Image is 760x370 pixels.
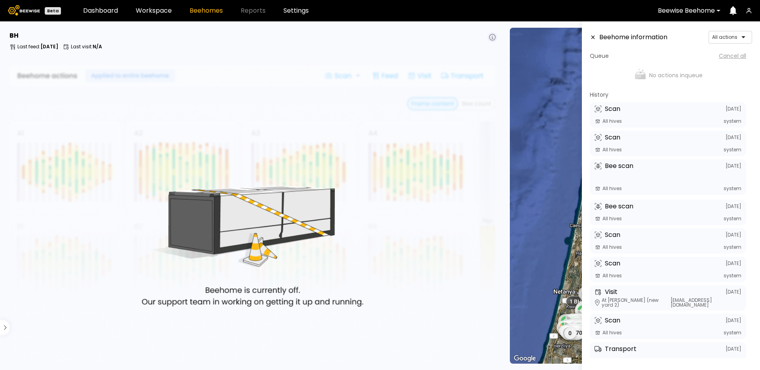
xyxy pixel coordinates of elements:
span: [DATE] [726,135,741,140]
a: Workspace [136,8,172,14]
div: All hives [595,118,741,124]
p: Last visit : [71,44,102,49]
img: Google [512,353,538,364]
div: At [PERSON_NAME] (new yard 2) [595,298,741,307]
div: 0 [581,293,593,305]
h3: Scan [605,260,620,267]
span: system [724,147,741,152]
a: Settings [283,8,309,14]
div: 38 [569,319,593,334]
span: [DATE] [726,233,741,237]
span: system [724,216,741,221]
h3: Bee scan [605,163,633,169]
span: system [724,245,741,250]
div: 0 [564,327,576,339]
img: Beewise logo [8,5,40,15]
div: 39 [578,286,602,301]
h3: Scan [605,106,620,112]
div: 44 [558,314,582,328]
span: [DATE] [726,290,741,294]
span: [DATE] [726,261,741,266]
span: Cancel all [719,53,746,59]
div: All hives [595,216,741,222]
h3: Scan [605,232,620,238]
h3: Visit [605,289,617,295]
div: All hives [595,244,741,250]
div: 44 [570,317,593,331]
a: Dashboard [83,8,118,14]
span: Reports [241,8,266,14]
img: Empty State [9,63,497,362]
h4: History [590,92,608,97]
h3: Beehome information [599,34,667,40]
div: 0 [559,325,571,337]
div: All hives [595,185,741,192]
p: Last feed : [17,44,58,49]
h3: Scan [605,317,620,324]
div: All hives [595,330,741,336]
span: 1 BH [570,298,581,305]
h3: Bee scan [605,203,633,210]
h3: Scan [605,134,620,141]
span: [EMAIL_ADDRESS][DOMAIN_NAME] [671,298,741,307]
a: Open this area in Google Maps (opens a new window) [512,353,538,364]
div: 36 [566,313,589,328]
h3: Transport [605,346,636,352]
span: [DATE] [726,347,741,351]
div: 70 [561,326,585,340]
a: Beehomes [190,8,223,14]
div: 120 [562,324,589,338]
span: system [724,186,741,191]
b: [DATE] [40,43,58,50]
span: [DATE] [726,107,741,111]
span: [DATE] [726,164,741,168]
div: All hives [595,147,741,153]
div: Beta [45,7,61,15]
span: system [724,273,741,278]
div: All hives [595,273,741,279]
span: [DATE] [726,204,741,209]
span: [DATE] [726,318,741,323]
h3: BH [9,32,19,39]
div: 40 [557,320,580,335]
div: No actions in queue [590,63,746,87]
div: 17 [575,303,598,318]
b: N/A [93,43,102,50]
span: system [724,330,741,335]
span: system [724,119,741,124]
h4: Queue [590,53,609,59]
div: 45 [566,320,590,334]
